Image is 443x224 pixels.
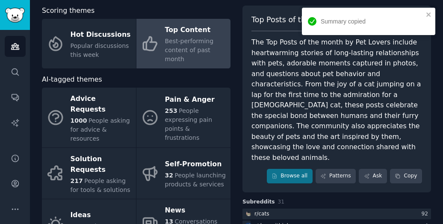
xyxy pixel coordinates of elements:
span: Top Posts of the month [251,15,337,25]
a: catsr/cats92 [242,209,431,219]
span: Best-performing content of past month [165,38,214,62]
a: Patterns [316,169,356,183]
button: close [426,11,432,18]
div: Pain & Anger [165,93,226,106]
a: Solution Requests217People asking for tools & solutions [42,148,136,199]
a: Self-Promotion32People launching products & services [136,148,230,199]
div: 92 [421,210,431,218]
span: Scoring themes [42,6,95,16]
a: Pain & Anger253People expressing pain points & frustrations [136,88,230,147]
div: r/ cats [254,210,269,218]
div: Self-Promotion [165,158,226,171]
span: 217 [71,177,83,184]
div: The Top Posts of the month by Pet Lovers include heartwarming stories of long-lasting relationshi... [251,37,422,163]
button: Copy [390,169,422,183]
div: Top Content [165,24,226,37]
span: 1000 [71,117,87,124]
span: AI-tagged themes [42,74,102,85]
a: Ask [359,169,387,183]
div: Summary copied [321,17,423,26]
span: People asking for advice & resources [71,117,130,142]
div: Hot Discussions [71,28,132,41]
span: Popular discussions this week [71,42,129,58]
span: Subreddits [242,198,275,206]
img: cats [245,211,251,217]
span: 31 [278,199,285,205]
img: GummySearch logo [5,8,25,23]
span: 253 [165,107,177,114]
span: People asking for tools & solutions [71,177,130,193]
a: Top ContentBest-performing content of past month [136,19,230,68]
div: News [165,204,226,218]
div: Ideas [71,208,132,222]
a: Advice Requests1000People asking for advice & resources [42,88,136,147]
div: Solution Requests [71,153,132,177]
a: Hot DiscussionsPopular discussions this week [42,19,136,68]
div: Advice Requests [71,92,132,116]
span: People launching products & services [165,172,226,188]
span: 32 [165,172,173,179]
span: People expressing pain points & frustrations [165,107,213,141]
a: Browse all [267,169,313,183]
